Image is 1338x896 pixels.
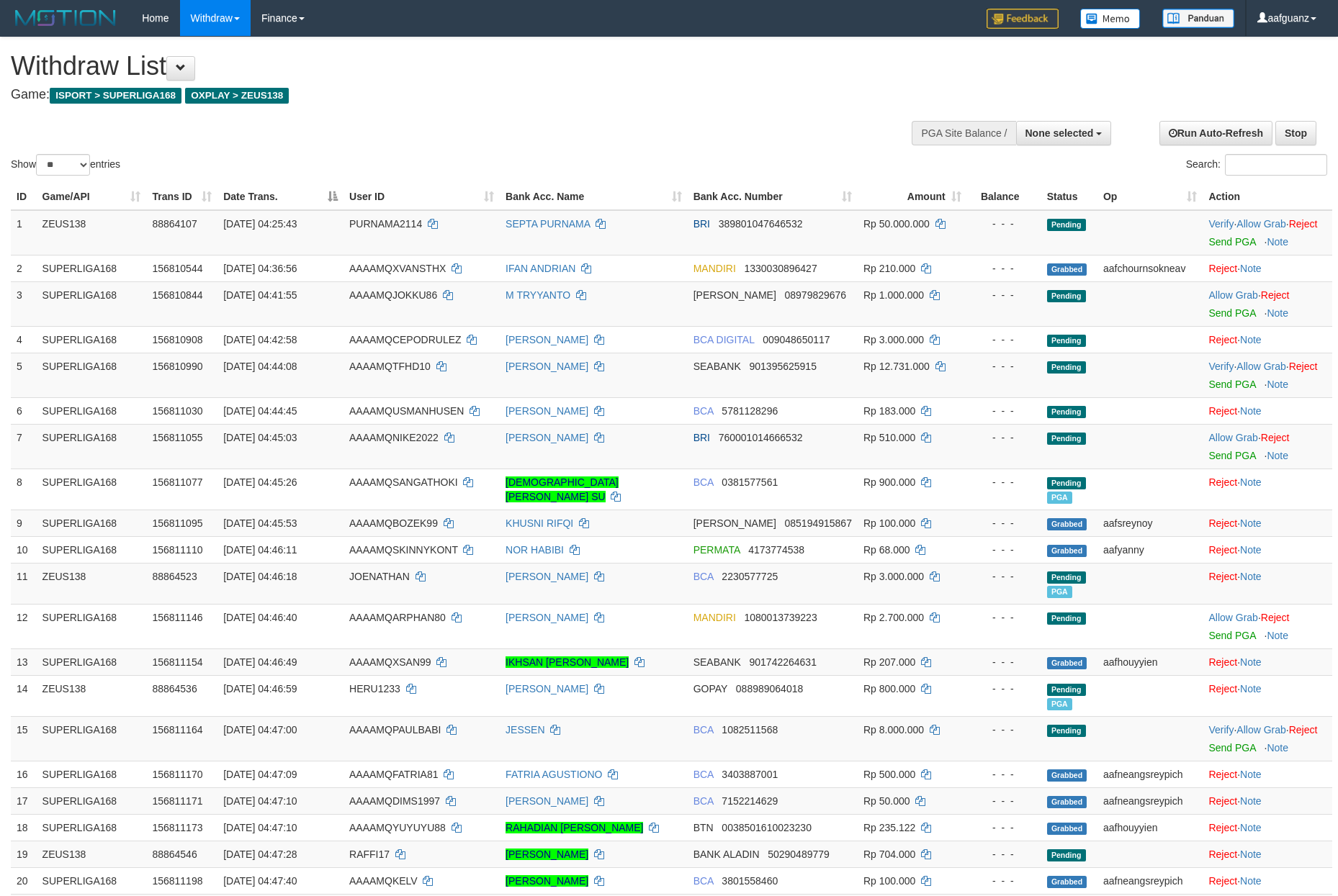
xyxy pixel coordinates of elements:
[223,405,297,417] span: [DATE] 04:44:45
[1267,379,1288,390] a: Note
[37,536,147,563] td: SUPERLIGA168
[1203,184,1332,210] th: Action
[1208,289,1257,301] a: Allow Grab
[506,334,588,345] a: [PERSON_NAME]
[1208,517,1237,529] a: Reject
[749,656,816,668] span: Copy 901742264631 to clipboard
[11,604,37,648] td: 12
[973,332,1036,347] div: - - -
[693,612,736,623] span: MANDIRI
[784,517,851,529] span: Copy 085194915867 to clipboard
[506,795,588,807] a: [PERSON_NAME]
[152,432,202,443] span: 156811055
[973,288,1036,302] div: - - -
[223,544,297,556] span: [DATE] 04:46:11
[11,716,37,761] td: 15
[1203,326,1332,353] td: ·
[973,682,1036,696] div: - - -
[973,655,1036,669] div: - - -
[1208,683,1237,694] a: Reject
[973,794,1036,808] div: - - -
[693,432,710,443] span: BRI
[1208,450,1255,461] a: Send PGA
[1208,334,1237,345] a: Reject
[506,822,643,833] a: RAHADIAN [PERSON_NAME]
[693,517,776,529] span: [PERSON_NAME]
[349,544,458,556] span: AAAAMQSKINNYKONT
[37,397,147,424] td: SUPERLIGA168
[973,516,1036,530] div: - - -
[1047,361,1086,374] span: Pending
[912,121,1015,145] div: PGA Site Balance /
[863,476,915,488] span: Rp 900.000
[719,432,803,443] span: Copy 760001014666532 to clipboard
[152,476,202,488] span: 156811077
[223,218,297,230] span: [DATE] 04:25:43
[152,571,197,582] span: 88864523
[223,612,297,623] span: [DATE] 04:46:40
[1047,571,1086,584] span: Pending
[1047,518,1087,530] span: Grabbed
[973,404,1036,418] div: - - -
[152,517,202,529] span: 156811095
[223,263,297,274] span: [DATE] 04:36:56
[152,724,202,736] span: 156811164
[1208,769,1237,780] a: Reject
[744,263,817,274] span: Copy 1330030896427 to clipboard
[693,289,776,301] span: [PERSON_NAME]
[1203,510,1332,536] td: ·
[1236,724,1288,736] span: ·
[1208,742,1255,754] a: Send PGA
[1047,477,1086,489] span: Pending
[152,361,202,372] span: 156810990
[152,405,202,417] span: 156811030
[37,184,147,210] th: Game/API: activate to sort column ascending
[693,218,710,230] span: BRI
[50,88,181,104] span: ISPORT > SUPERLIGA168
[1267,630,1288,641] a: Note
[863,334,924,345] span: Rp 3.000.000
[693,334,755,345] span: BCA DIGITAL
[1208,307,1255,319] a: Send PGA
[1203,761,1332,787] td: ·
[722,769,778,780] span: Copy 3403887001 to clipboard
[1097,761,1203,787] td: aafneangsreypich
[1047,290,1086,302] span: Pending
[1240,822,1262,833] a: Note
[349,432,439,443] span: AAAAMQNIKE2022
[1203,353,1332,397] td: · ·
[858,184,967,210] th: Amount: activate to sort column ascending
[152,263,202,274] span: 156810544
[1097,184,1203,210] th: Op: activate to sort column ascending
[223,361,297,372] span: [DATE] 04:44:08
[500,184,688,210] th: Bank Acc. Name: activate to sort column ascending
[1080,9,1141,29] img: Button%20Memo.svg
[1208,476,1237,488] a: Reject
[1208,849,1237,860] a: Reject
[1203,716,1332,761] td: · ·
[1267,742,1288,754] a: Note
[223,517,297,529] span: [DATE] 04:45:53
[1203,469,1332,510] td: ·
[37,353,147,397] td: SUPERLIGA168
[1047,545,1087,557] span: Grabbed
[506,571,588,582] a: [PERSON_NAME]
[1203,210,1332,255] td: · ·
[37,604,147,648] td: SUPERLIGA168
[152,683,197,694] span: 88864536
[37,424,147,469] td: SUPERLIGA168
[1016,121,1112,145] button: None selected
[1208,724,1234,736] a: Verify
[1097,510,1203,536] td: aafsreynoy
[37,716,147,761] td: SUPERLIGA168
[11,787,37,814] td: 17
[506,361,588,372] a: [PERSON_NAME]
[693,544,740,556] span: PERMATA
[1289,724,1318,736] a: Reject
[693,683,727,694] span: GOPAY
[349,476,458,488] span: AAAAMQSANGATHOKI
[693,361,741,372] span: SEABANK
[1047,698,1072,710] span: Marked by aafsreyleap
[1047,657,1087,669] span: Grabbed
[863,289,924,301] span: Rp 1.000.000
